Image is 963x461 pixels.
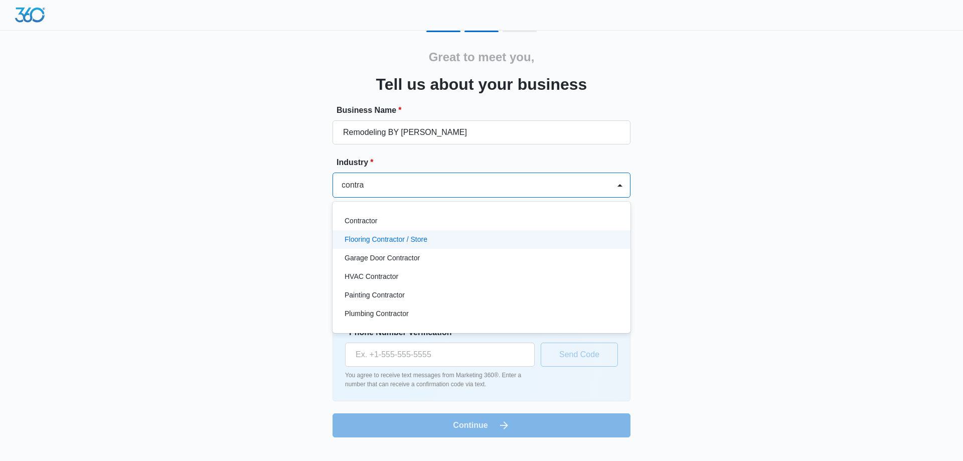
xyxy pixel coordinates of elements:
input: Ex. +1-555-555-5555 [345,343,535,367]
h2: Great to meet you, [429,48,535,66]
p: You agree to receive text messages from Marketing 360®. Enter a number that can receive a confirm... [345,371,535,389]
p: Flooring Contractor / Store [345,234,427,245]
input: e.g. Jane's Plumbing [333,120,630,144]
label: Business Name [337,104,634,116]
p: Garage Door Contractor [345,253,420,263]
h3: Tell us about your business [376,72,587,96]
p: Painting Contractor [345,290,405,300]
p: HVAC Contractor [345,271,398,282]
p: Plumbing Contractor [345,309,409,319]
label: Industry [337,157,634,169]
p: Contractor [345,216,377,226]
